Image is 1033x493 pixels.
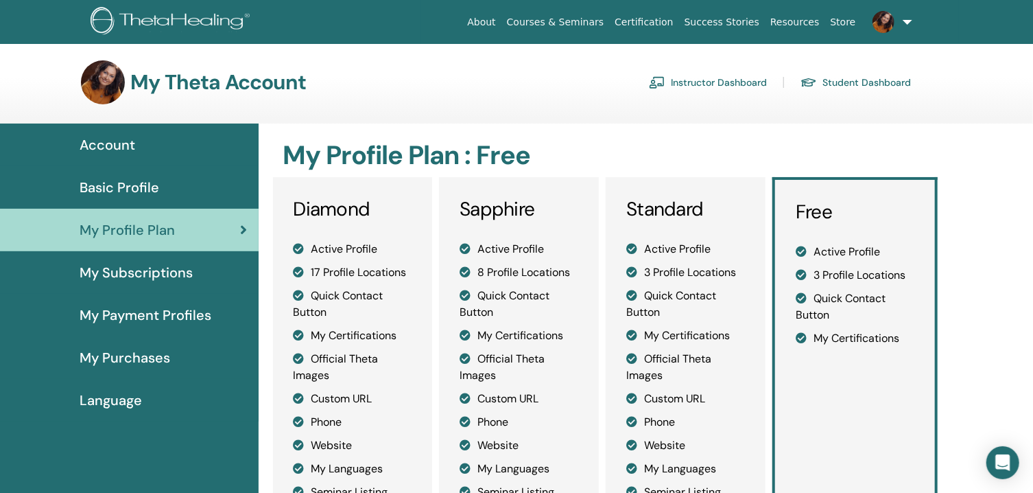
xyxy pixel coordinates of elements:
[796,330,914,347] li: My Certifications
[294,461,412,477] li: My Languages
[800,77,817,89] img: graduation-cap.svg
[283,140,935,172] h2: My Profile Plan : Free
[294,264,412,281] li: 17 Profile Locations
[91,7,254,38] img: logo.png
[626,288,745,321] li: Quick Contact Button
[609,10,678,35] a: Certification
[460,264,578,281] li: 8 Profile Locations
[460,288,578,321] li: Quick Contact Button
[460,391,578,407] li: Custom URL
[649,76,665,89] img: chalkboard-teacher.svg
[501,10,610,35] a: Courses & Seminars
[460,414,578,431] li: Phone
[460,351,578,384] li: Official Theta Images
[796,244,914,260] li: Active Profile
[294,391,412,407] li: Custom URL
[626,198,745,221] h3: Standard
[294,198,412,221] h3: Diamond
[294,328,412,344] li: My Certifications
[81,60,125,104] img: default.jpg
[626,328,745,344] li: My Certifications
[626,461,745,477] li: My Languages
[460,328,578,344] li: My Certifications
[679,10,765,35] a: Success Stories
[80,262,193,283] span: My Subscriptions
[626,241,745,257] li: Active Profile
[796,290,914,323] li: Quick Contact Button
[626,391,745,407] li: Custom URL
[872,11,894,33] img: default.jpg
[80,305,211,325] span: My Payment Profiles
[460,437,578,454] li: Website
[649,71,767,93] a: Instructor Dashboard
[130,70,306,95] h3: My Theta Account
[796,267,914,284] li: 3 Profile Locations
[986,446,1019,479] div: Open Intercom Messenger
[80,177,159,198] span: Basic Profile
[460,461,578,477] li: My Languages
[294,241,412,257] li: Active Profile
[460,241,578,257] li: Active Profile
[80,220,175,240] span: My Profile Plan
[294,288,412,321] li: Quick Contact Button
[80,347,170,368] span: My Purchases
[80,135,135,155] span: Account
[294,414,412,431] li: Phone
[626,351,745,384] li: Official Theta Images
[294,437,412,454] li: Website
[825,10,862,35] a: Store
[294,351,412,384] li: Official Theta Images
[626,437,745,454] li: Website
[800,71,911,93] a: Student Dashboard
[796,200,914,224] h3: Free
[626,414,745,431] li: Phone
[460,198,578,221] h3: Sapphire
[80,390,142,411] span: Language
[462,10,501,35] a: About
[626,264,745,281] li: 3 Profile Locations
[765,10,825,35] a: Resources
